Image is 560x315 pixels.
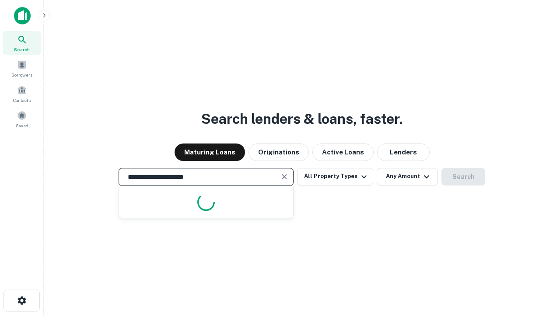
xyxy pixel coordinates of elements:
[278,171,290,183] button: Clear
[3,56,41,80] a: Borrowers
[3,107,41,131] a: Saved
[13,97,31,104] span: Contacts
[297,168,373,185] button: All Property Types
[201,108,402,129] h3: Search lenders & loans, faster.
[3,82,41,105] a: Contacts
[14,46,30,53] span: Search
[16,122,28,129] span: Saved
[377,168,438,185] button: Any Amount
[11,71,32,78] span: Borrowers
[516,245,560,287] iframe: Chat Widget
[248,143,309,161] button: Originations
[377,143,430,161] button: Lenders
[175,143,245,161] button: Maturing Loans
[3,31,41,55] a: Search
[312,143,374,161] button: Active Loans
[14,7,31,24] img: capitalize-icon.png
